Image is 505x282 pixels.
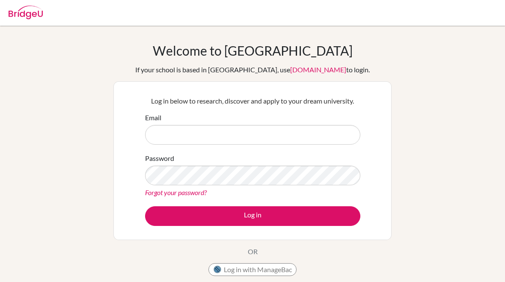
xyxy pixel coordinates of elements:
[145,96,360,106] p: Log in below to research, discover and apply to your dream university.
[135,65,370,75] div: If your school is based in [GEOGRAPHIC_DATA], use to login.
[9,6,43,19] img: Bridge-U
[145,206,360,226] button: Log in
[145,113,161,123] label: Email
[208,263,297,276] button: Log in with ManageBac
[145,188,207,196] a: Forgot your password?
[248,246,258,257] p: OR
[153,43,353,58] h1: Welcome to [GEOGRAPHIC_DATA]
[145,153,174,163] label: Password
[290,65,346,74] a: [DOMAIN_NAME]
